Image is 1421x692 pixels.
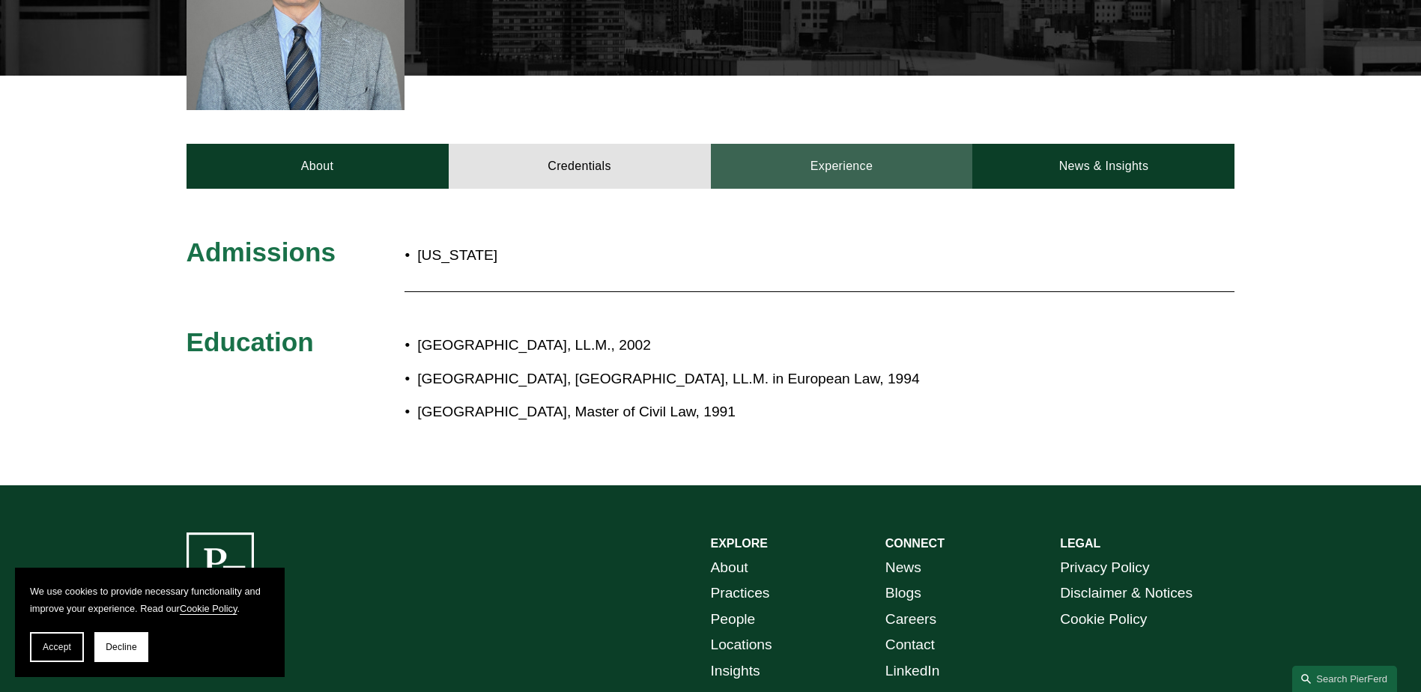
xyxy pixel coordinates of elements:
[1060,607,1147,633] a: Cookie Policy
[885,580,921,607] a: Blogs
[711,580,770,607] a: Practices
[15,568,285,677] section: Cookie banner
[711,555,748,581] a: About
[417,366,1103,392] p: [GEOGRAPHIC_DATA], [GEOGRAPHIC_DATA], LL.M. in European Law, 1994
[1292,666,1397,692] a: Search this site
[30,583,270,617] p: We use cookies to provide necessary functionality and improve your experience. Read our .
[94,632,148,662] button: Decline
[885,555,921,581] a: News
[187,237,336,267] span: Admissions
[417,243,798,269] p: [US_STATE]
[711,144,973,189] a: Experience
[187,327,314,356] span: Education
[885,632,935,658] a: Contact
[885,537,945,550] strong: CONNECT
[106,642,137,652] span: Decline
[30,632,84,662] button: Accept
[1060,580,1193,607] a: Disclaimer & Notices
[885,658,940,685] a: LinkedIn
[711,607,756,633] a: People
[417,399,1103,425] p: [GEOGRAPHIC_DATA], Master of Civil Law, 1991
[972,144,1234,189] a: News & Insights
[180,603,237,614] a: Cookie Policy
[1060,537,1100,550] strong: LEGAL
[711,658,760,685] a: Insights
[417,333,1103,359] p: [GEOGRAPHIC_DATA], LL.M., 2002
[711,632,772,658] a: Locations
[711,537,768,550] strong: EXPLORE
[187,144,449,189] a: About
[885,607,936,633] a: Careers
[449,144,711,189] a: Credentials
[43,642,71,652] span: Accept
[1060,555,1149,581] a: Privacy Policy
